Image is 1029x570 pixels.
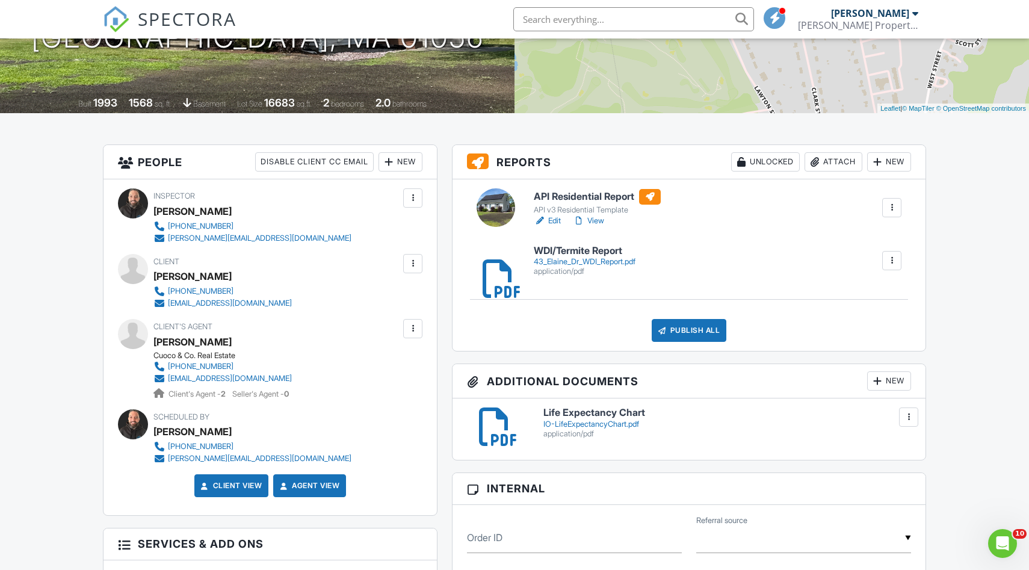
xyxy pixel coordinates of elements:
h3: Additional Documents [453,364,925,398]
div: New [379,152,422,172]
a: Edit [534,215,561,227]
strong: 0 [284,389,289,398]
span: 10 [1013,529,1027,539]
a: SPECTORA [103,16,236,42]
a: Agent View [277,480,339,492]
a: View [573,215,604,227]
a: [EMAIL_ADDRESS][DOMAIN_NAME] [153,373,292,385]
a: [EMAIL_ADDRESS][DOMAIN_NAME] [153,297,292,309]
div: 43_Elaine_Dr_WDI_Report.pdf [534,257,635,267]
div: 2.0 [375,96,391,109]
h3: People [104,145,437,179]
a: WDI/Termite Report 43_Elaine_Dr_WDI_Report.pdf application/pdf [534,246,635,276]
div: 1568 [129,96,153,109]
h6: WDI/Termite Report [534,246,635,256]
iframe: Intercom live chat [988,529,1017,558]
a: © OpenStreetMap contributors [936,105,1026,112]
a: [PHONE_NUMBER] [153,220,351,232]
h6: API Residential Report [534,189,661,205]
input: Search everything... [513,7,754,31]
img: The Best Home Inspection Software - Spectora [103,6,129,33]
span: sq. ft. [155,99,171,108]
div: [PERSON_NAME] [831,7,909,19]
label: Order ID [467,531,502,544]
span: bedrooms [331,99,364,108]
span: Seller's Agent - [232,389,289,398]
div: [PERSON_NAME][EMAIL_ADDRESS][DOMAIN_NAME] [168,454,351,463]
div: | [877,104,1029,114]
div: [PERSON_NAME] [153,202,232,220]
a: Life Expectancy Chart IO-LifeExpectancyChart.pdf application/pdf [543,407,911,438]
a: © MapTiler [902,105,935,112]
span: bathrooms [392,99,427,108]
h3: Services & Add ons [104,528,437,560]
h3: Reports [453,145,925,179]
div: Attach [805,152,862,172]
span: Scheduled By [153,412,209,421]
div: Cuoco & Co. Real Estate [153,351,301,361]
div: [EMAIL_ADDRESS][DOMAIN_NAME] [168,299,292,308]
span: Client's Agent - [168,389,227,398]
div: application/pdf [534,267,635,276]
a: Leaflet [880,105,900,112]
div: 16683 [264,96,295,109]
label: Referral source [696,515,747,526]
div: [PHONE_NUMBER] [168,287,233,296]
span: basement [193,99,226,108]
div: 2 [323,96,329,109]
a: API Residential Report API v3 Residential Template [534,189,661,215]
h3: Internal [453,473,925,504]
a: [PERSON_NAME][EMAIL_ADDRESS][DOMAIN_NAME] [153,453,351,465]
span: Built [78,99,91,108]
div: IO-LifeExpectancyChart.pdf [543,420,911,429]
a: [PHONE_NUMBER] [153,361,292,373]
span: Client [153,257,179,266]
a: Client View [199,480,262,492]
span: SPECTORA [138,6,236,31]
div: API v3 Residential Template [534,205,661,215]
a: [PERSON_NAME][EMAIL_ADDRESS][DOMAIN_NAME] [153,232,351,244]
div: New [867,371,911,391]
a: [PERSON_NAME] [153,333,232,351]
div: [PERSON_NAME][EMAIL_ADDRESS][DOMAIN_NAME] [168,234,351,243]
div: application/pdf [543,429,911,439]
div: [PHONE_NUMBER] [168,442,233,451]
span: sq.ft. [297,99,312,108]
div: New [867,152,911,172]
div: Publish All [652,319,727,342]
span: Inspector [153,191,195,200]
div: [PHONE_NUMBER] [168,221,233,231]
a: [PHONE_NUMBER] [153,285,292,297]
h6: Life Expectancy Chart [543,407,911,418]
div: [PHONE_NUMBER] [168,362,233,371]
div: [PERSON_NAME] [153,267,232,285]
div: [EMAIL_ADDRESS][DOMAIN_NAME] [168,374,292,383]
div: [PERSON_NAME] [153,423,232,441]
strong: 2 [221,389,226,398]
span: Client's Agent [153,322,212,331]
div: Anderson Property Inspections [798,19,918,31]
div: Unlocked [731,152,800,172]
div: 1993 [93,96,117,109]
span: Lot Size [237,99,262,108]
a: [PHONE_NUMBER] [153,441,351,453]
div: Disable Client CC Email [255,152,374,172]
